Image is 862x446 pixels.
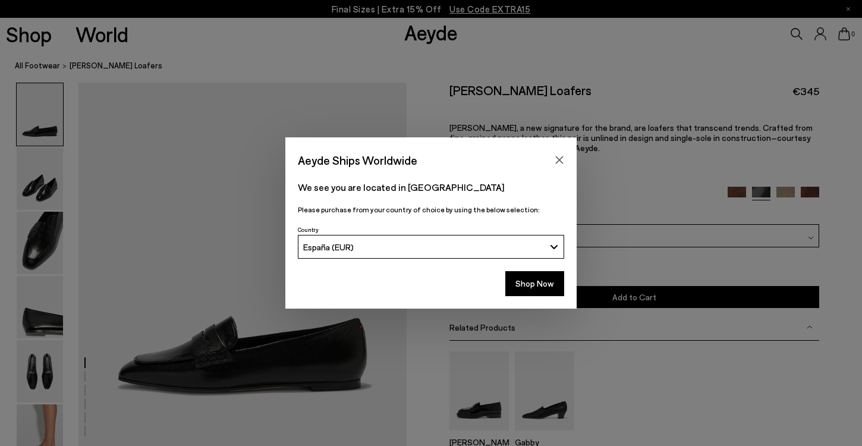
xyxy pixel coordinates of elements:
[298,204,564,215] p: Please purchase from your country of choice by using the below selection:
[298,150,417,171] span: Aeyde Ships Worldwide
[303,242,354,252] span: España (EUR)
[298,226,319,233] span: Country
[298,180,564,194] p: We see you are located in [GEOGRAPHIC_DATA]
[505,271,564,296] button: Shop Now
[550,151,568,169] button: Close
